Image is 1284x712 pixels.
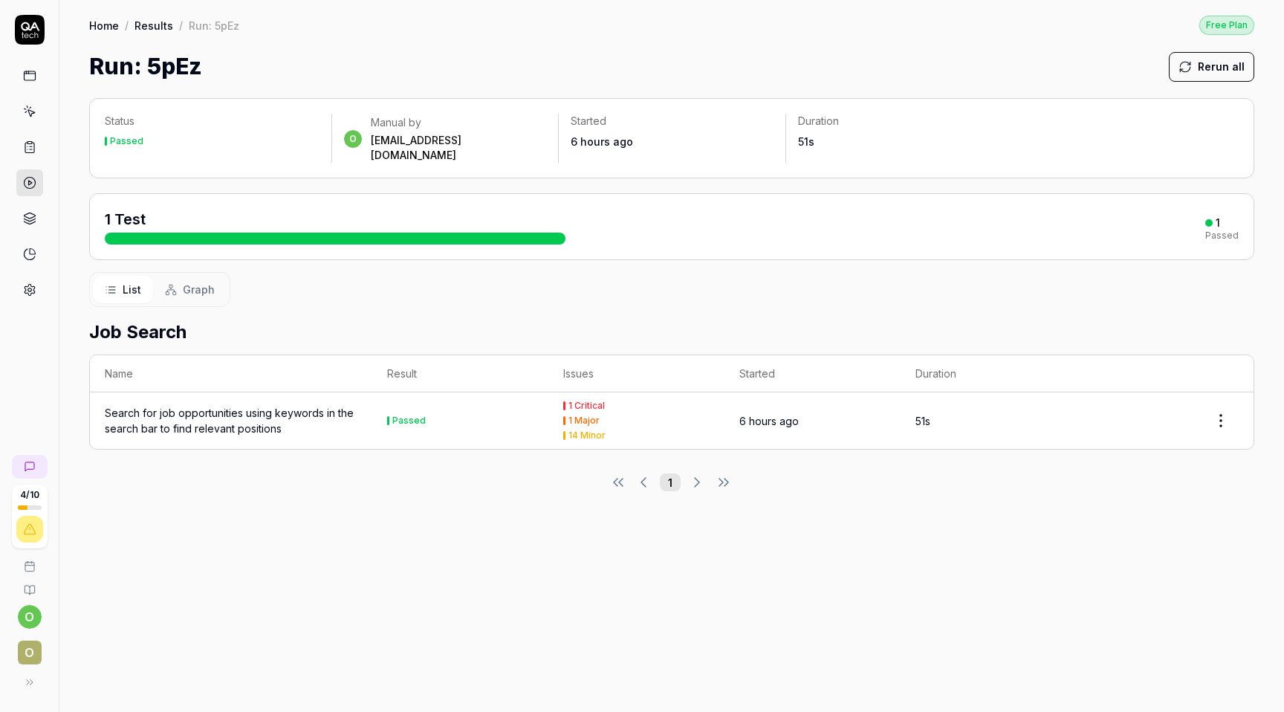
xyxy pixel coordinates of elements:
time: 51s [915,415,930,427]
span: Graph [183,282,215,297]
div: 1 Major [568,416,600,425]
button: List [93,276,153,303]
span: 1 Test [105,210,146,228]
h2: Job Search [89,319,1254,346]
div: [EMAIL_ADDRESS][DOMAIN_NAME] [371,133,546,163]
div: / [179,18,183,33]
th: Issues [548,355,724,392]
a: Results [134,18,173,33]
div: 1 [1216,216,1220,230]
div: Free Plan [1199,16,1254,35]
p: Status [105,114,320,129]
time: 6 hours ago [739,415,799,427]
time: 6 hours ago [571,135,633,148]
p: Duration [798,114,1000,129]
th: Duration [901,355,1077,392]
div: 14 Minor [568,431,606,440]
th: Started [724,355,901,392]
div: 1 Critical [568,401,605,410]
a: Documentation [6,572,53,596]
button: o [18,605,42,629]
th: Result [372,355,548,392]
button: Rerun all [1169,52,1254,82]
div: Passed [110,137,143,146]
button: Graph [153,276,227,303]
span: List [123,282,141,297]
th: Name [90,355,372,392]
div: / [125,18,129,33]
span: o [344,130,362,148]
div: Passed [392,416,426,425]
span: O [18,641,42,664]
p: Started [571,114,773,129]
div: Run: 5pEz [189,18,239,33]
button: O [6,629,53,667]
a: Book a call with us [6,548,53,572]
h1: Run: 5pEz [89,50,202,83]
a: New conversation [12,455,48,479]
button: 1 [660,473,681,491]
div: Passed [1205,231,1239,240]
button: Free Plan [1199,15,1254,35]
a: Home [89,18,119,33]
div: Manual by [371,115,546,130]
span: 4 / 10 [20,491,39,499]
a: Search for job opportunities using keywords in the search bar to find relevant positions [105,405,357,436]
time: 51s [798,135,814,148]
